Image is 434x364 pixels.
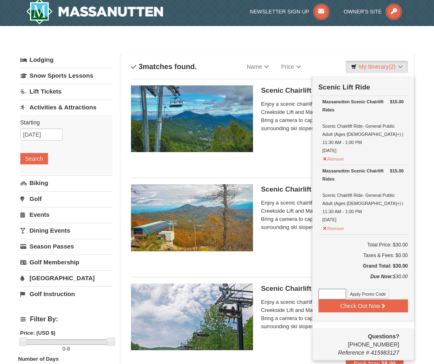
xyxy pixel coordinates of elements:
a: My Itinerary(2) [346,61,408,73]
h4: Filter By: [20,316,113,323]
button: Search [20,153,48,164]
span: 0 [62,346,65,352]
img: 24896431-1-a2e2611b.jpg [131,85,253,152]
strong: Number of Days [18,356,59,362]
strong: Due Now: [370,274,393,279]
a: Activities & Attractions [20,100,113,115]
div: Taxes & Fees: $0.00 [318,251,408,259]
label: - [20,345,113,353]
strong: Questions? [368,333,399,340]
h5: Scenic Chairlift Ride | 11:30 AM - 1:00 PM [261,185,404,194]
span: Newsletter Sign Up [250,9,309,15]
a: [GEOGRAPHIC_DATA] [20,270,113,286]
h5: Grand Total: $30.00 [318,262,408,270]
div: Scenic Chairlift Ride- General Public Adult (Ages [DEMOGRAPHIC_DATA]+) | 11:30 AM - 1:00 PM [DATE] [323,98,404,155]
a: Golf Instruction [20,286,113,301]
a: Season Passes [20,239,113,254]
span: Enjoy a scenic chairlift ride up Massanutten’s signature Creekside Lift and Massanutten's NEW Pea... [261,100,404,133]
button: Remove [323,222,345,233]
a: Name [241,59,275,75]
button: Apply Promo Code [347,290,389,299]
span: 3 [139,63,143,71]
h4: matches found. [131,63,197,71]
button: Remove [323,153,345,163]
span: Enjoy a scenic chairlift ride up Massanutten’s signature Creekside Lift and Massanutten's NEW Pea... [261,298,404,331]
h5: Scenic Chairlift Ride | 1:00 PM - 2:30 PM [261,285,404,293]
div: Massanutten Scenic Chairlift Rides [323,98,404,114]
a: Dining Events [20,223,113,238]
a: Owner's Site [344,9,402,15]
h6: Total Price: $30.00 [318,241,408,249]
span: [PHONE_NUMBER] [318,332,399,348]
button: Check Out Now [318,299,408,312]
div: Massanutten Scenic Chairlift Rides [323,167,404,183]
h5: Scenic Chairlift Ride | 10:00 AM - 11:30 AM [261,87,404,95]
img: 24896431-9-664d1467.jpg [131,283,253,350]
img: 24896431-13-a88f1aaf.jpg [131,184,253,251]
span: Reference # [338,349,369,356]
strong: $15.00 [390,167,404,175]
a: Events [20,207,113,222]
a: Golf [20,191,113,206]
strong: Scenic Lift Ride [318,83,371,91]
a: Biking [20,175,113,190]
div: Scenic Chairlift Ride- General Public Adult (Ages [DEMOGRAPHIC_DATA]+) | 11:30 AM - 1:00 PM [DATE] [323,167,404,224]
div: $30.00 [318,272,408,289]
span: (2) [388,63,395,70]
strong: $15.00 [390,98,404,106]
a: Snow Sports Lessons [20,68,113,83]
a: Lift Tickets [20,84,113,99]
label: Starting [20,118,107,126]
span: Enjoy a scenic chairlift ride up Massanutten’s signature Creekside Lift and Massanutten's NEW Pea... [261,199,404,231]
a: Price [275,59,307,75]
strong: Price: (USD $) [20,330,56,336]
span: 415983127 [371,349,399,356]
a: Lodging [20,52,113,67]
span: Owner's Site [344,9,382,15]
a: Newsletter Sign Up [250,9,329,15]
a: Golf Membership [20,255,113,270]
span: 8 [67,346,70,352]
